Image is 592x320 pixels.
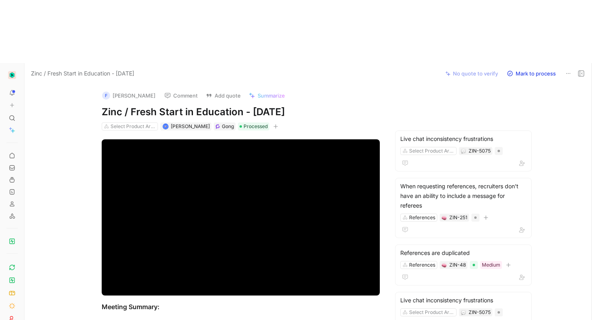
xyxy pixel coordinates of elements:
[161,90,201,101] button: Comment
[98,90,159,102] button: f[PERSON_NAME]
[400,296,526,305] div: Live chat inconsistency frustrations
[449,261,466,269] div: ZIN-48
[449,214,467,222] div: ZIN-251
[461,148,466,154] button: 💬
[102,106,380,118] h1: Zinc / Fresh Start in Education - [DATE]
[469,308,491,316] div: ZIN-5075
[102,92,110,100] div: f
[442,68,502,79] button: No quote to verify
[8,71,16,79] img: Zinc
[469,147,491,155] div: ZIN-5075
[400,181,526,210] div: When requesting references, recruiters don't have an ability to include a message for referees
[111,122,156,130] div: Select Product Areas
[442,216,447,220] img: 🧠
[409,214,435,222] div: References
[31,69,134,78] span: Zinc / Fresh Start in Education - [DATE]
[202,90,244,101] button: Add quote
[409,147,454,155] div: Select Product Area
[238,122,269,130] div: Processed
[482,261,500,269] div: Medium
[409,261,435,269] div: References
[258,92,285,99] span: Summarize
[441,215,447,220] button: 🧠
[102,302,380,312] div: Meeting Summary:
[171,123,210,129] span: [PERSON_NAME]
[400,134,526,144] div: Live chat inconsistency frustrations
[461,310,466,315] img: 💬
[442,263,447,268] img: 🧠
[244,122,268,130] span: Processed
[461,310,466,315] button: 💬
[222,122,234,130] div: Gong
[6,69,18,81] button: Zinc
[245,90,289,101] button: Summarize
[400,248,526,258] div: References are duplicated
[102,139,380,296] div: Video Player
[102,139,380,296] div: Modal Window
[503,68,559,79] button: Mark to process
[163,124,168,128] img: avatar
[441,262,447,268] button: 🧠
[461,149,466,154] img: 💬
[409,308,454,316] div: Select Product Area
